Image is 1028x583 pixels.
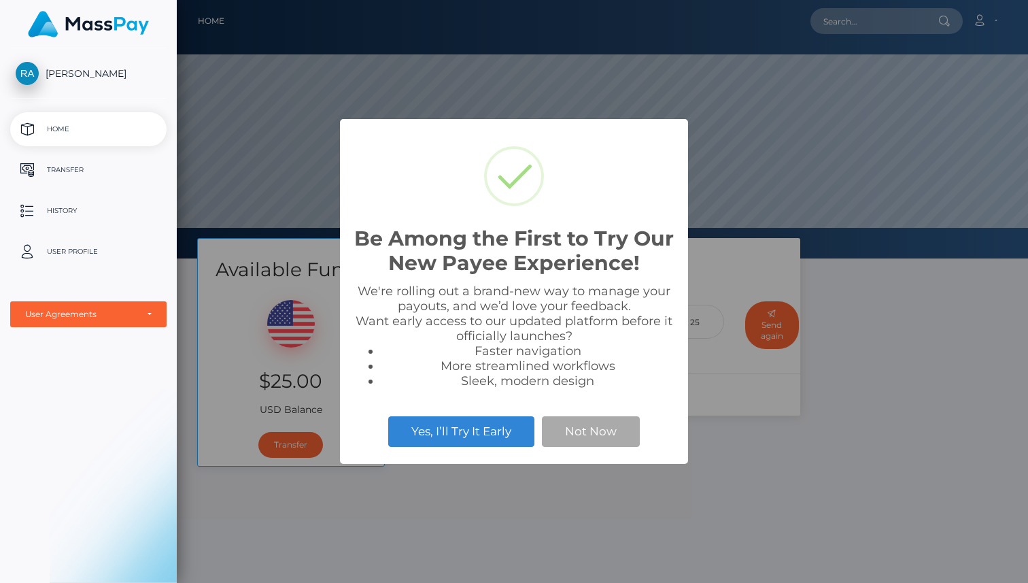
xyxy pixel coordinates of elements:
[381,359,674,373] li: More streamlined workflows
[542,416,640,446] button: Not Now
[388,416,534,446] button: Yes, I’ll Try It Early
[28,11,149,37] img: MassPay
[16,160,161,180] p: Transfer
[10,67,167,80] span: [PERSON_NAME]
[354,227,674,276] h2: Be Among the First to Try Our New Payee Experience!
[16,119,161,139] p: Home
[16,241,161,262] p: User Profile
[381,373,674,388] li: Sleek, modern design
[354,284,674,388] div: We're rolling out a brand-new way to manage your payouts, and we’d love your feedback. Want early...
[381,344,674,359] li: Faster navigation
[16,201,161,221] p: History
[25,309,137,320] div: User Agreements
[10,301,167,327] button: User Agreements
